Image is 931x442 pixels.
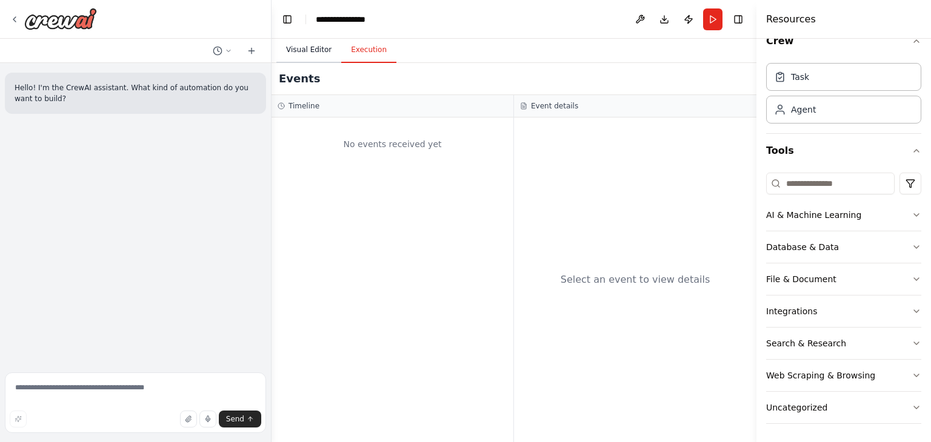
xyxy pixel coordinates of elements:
h3: Event details [531,101,578,111]
button: Web Scraping & Browsing [766,360,921,391]
button: Execution [341,38,396,63]
div: Search & Research [766,337,846,349]
div: Uncategorized [766,401,827,414]
div: Select an event to view details [561,272,710,287]
div: Tools [766,168,921,434]
button: Hide right sidebar [730,11,747,28]
button: Crew [766,24,921,58]
button: Click to speak your automation idea [199,411,216,427]
button: Tools [766,134,921,168]
div: Crew [766,58,921,133]
img: Logo [24,8,97,30]
div: File & Document [766,273,836,285]
button: Database & Data [766,231,921,263]
button: Hide left sidebar [279,11,296,28]
div: Task [791,71,809,83]
p: Hello! I'm the CrewAI assistant. What kind of automation do you want to build? [15,82,256,104]
button: Start a new chat [242,44,261,58]
button: Upload files [180,411,197,427]
h2: Events [279,70,320,87]
button: Integrations [766,295,921,327]
nav: breadcrumb [316,13,376,25]
div: No events received yet [278,124,507,165]
h4: Resources [766,12,816,27]
button: Search & Research [766,328,921,359]
h3: Timeline [289,101,319,111]
button: Send [219,411,261,427]
div: AI & Machine Learning [766,209,861,221]
button: Improve this prompt [10,411,27,427]
span: Send [226,414,244,424]
div: Agent [791,104,816,116]
div: Web Scraping & Browsing [766,369,875,381]
button: File & Document [766,263,921,295]
div: Integrations [766,305,817,317]
button: AI & Machine Learning [766,199,921,231]
button: Switch to previous chat [208,44,237,58]
div: Database & Data [766,241,839,253]
button: Visual Editor [276,38,341,63]
button: Uncategorized [766,392,921,423]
